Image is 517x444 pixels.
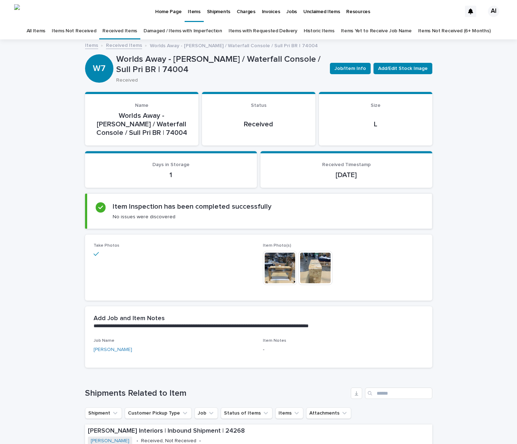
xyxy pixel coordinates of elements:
input: Search [365,388,432,399]
p: Received, Not Received [141,438,196,444]
p: [DATE] [269,171,424,179]
p: No issues were discovered [113,214,175,220]
span: Add/Edit Stock Image [378,65,428,72]
h1: Shipments Related to Item [85,388,348,399]
p: Worlds Away - [PERSON_NAME] / Waterfall Console / Sull Pri BR | 74004 [150,41,318,49]
span: Status [251,103,266,108]
p: Received [210,120,307,128]
span: Size [371,103,381,108]
a: Items Yet to Receive Job Name [341,23,412,39]
button: Attachments [306,407,351,419]
p: • [199,438,201,444]
div: AI [488,6,499,17]
p: [PERSON_NAME] Interiors | Inbound Shipment | 24268 [88,427,429,435]
span: Item Photo(s) [263,243,291,248]
span: Name [135,103,148,108]
img: idTmwA7QS08wFuVWjvNOQNEcV6SuOFRP1SBMoAtSr1U [14,4,20,18]
button: Status of Items [221,407,272,419]
button: Shipment [85,407,122,419]
span: Received Timestamp [322,162,371,167]
p: Worlds Away - [PERSON_NAME] / Waterfall Console / Sull Pri BR | 74004 [116,54,324,75]
button: Items [275,407,303,419]
p: - [263,346,424,353]
a: [PERSON_NAME] [91,438,129,444]
button: Job/Item Info [330,63,371,74]
button: Job [195,407,218,419]
span: Take Photos [94,243,119,248]
a: [PERSON_NAME] [94,346,132,353]
a: Items Not Received [52,23,96,39]
p: L [327,120,424,128]
p: 1 [94,171,248,179]
p: Worlds Away - [PERSON_NAME] / Waterfall Console / Sull Pri BR | 74004 [94,111,190,137]
a: All Items [27,23,45,39]
a: Received Items [106,41,142,49]
p: Received [116,77,321,83]
a: Items [85,41,98,49]
div: W7 [85,35,113,73]
button: Customer Pickup Type [125,407,192,419]
a: Items Not Received (6+ Months) [418,23,491,39]
span: Job Name [94,339,114,343]
h2: Item Inspection has been completed successfully [113,202,271,211]
a: Received Items [102,23,137,39]
button: Add/Edit Stock Image [373,63,432,74]
p: • [136,438,138,444]
span: Job/Item Info [335,65,366,72]
span: Days in Storage [152,162,190,167]
a: Historic Items [304,23,335,39]
a: Items with Requested Delivery [229,23,297,39]
a: Damaged / Items with Imperfection [144,23,222,39]
h2: Add Job and Item Notes [94,315,165,323]
span: Item Notes [263,339,286,343]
